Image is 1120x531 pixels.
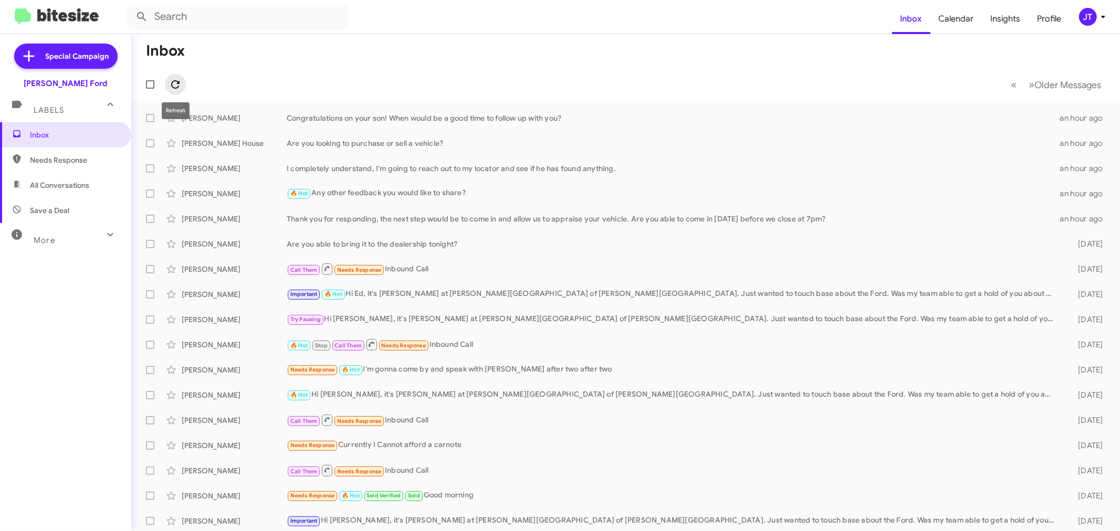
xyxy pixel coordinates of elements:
[290,517,318,524] span: Important
[408,492,420,499] span: Sold
[182,239,287,249] div: [PERSON_NAME]
[24,78,108,89] div: [PERSON_NAME] Ford
[290,291,318,298] span: Important
[30,130,119,140] span: Inbox
[1005,74,1107,95] nav: Page navigation example
[182,188,287,199] div: [PERSON_NAME]
[1060,465,1112,476] div: [DATE]
[127,4,348,29] input: Search
[342,492,360,499] span: 🔥 Hot
[1060,264,1112,274] div: [DATE]
[1060,214,1112,224] div: an hour ago
[182,138,287,148] div: [PERSON_NAME] House
[367,492,401,499] span: Sold Verified
[315,342,328,349] span: Stop
[1060,289,1112,300] div: [DATE]
[287,187,1060,199] div: Any other feedback you would like to share?
[1060,415,1112,426] div: [DATE]
[290,267,318,273] span: Call Them
[290,316,321,323] span: Try Pausing
[1060,239,1112,249] div: [DATE]
[287,288,1060,300] div: Hi Ed, it's [PERSON_NAME] at [PERSON_NAME][GEOGRAPHIC_DATA] of [PERSON_NAME][GEOGRAPHIC_DATA]. Ju...
[182,163,287,174] div: [PERSON_NAME]
[337,468,382,475] span: Needs Response
[182,415,287,426] div: [PERSON_NAME]
[162,102,190,119] div: Refresh
[290,190,308,197] span: 🔥 Hot
[146,43,185,59] h1: Inbox
[30,180,89,190] span: All Conversations
[287,262,1060,275] div: Inbound Call
[1034,79,1101,91] span: Older Messages
[342,366,360,373] span: 🔥 Hot
[46,51,109,61] span: Special Campaign
[337,418,382,424] span: Needs Response
[30,205,69,216] span: Save a Deal
[287,113,1060,123] div: Congratulations on your son! When would be a good time to follow up with you?
[287,163,1060,174] div: I completely understand, I'm going to reach out to my locator and see if he has found anything.
[930,4,982,34] span: Calendar
[34,236,55,245] span: More
[287,413,1060,427] div: Inbound Call
[1060,163,1112,174] div: an hour ago
[1070,8,1108,26] button: JT
[325,291,342,298] span: 🔥 Hot
[1060,188,1112,199] div: an hour ago
[1060,365,1112,375] div: [DATE]
[14,44,118,69] a: Special Campaign
[290,342,308,349] span: 🔥 Hot
[290,492,335,499] span: Needs Response
[182,314,287,325] div: [PERSON_NAME]
[290,391,308,398] span: 🔥 Hot
[290,442,335,449] span: Needs Response
[182,491,287,501] div: [PERSON_NAME]
[182,365,287,375] div: [PERSON_NAME]
[290,418,318,424] span: Call Them
[287,464,1060,477] div: Inbound Call
[1029,78,1034,91] span: »
[287,515,1060,527] div: Hi [PERSON_NAME], it's [PERSON_NAME] at [PERSON_NAME][GEOGRAPHIC_DATA] of [PERSON_NAME][GEOGRAPHI...
[1004,74,1023,95] button: Previous
[1022,74,1107,95] button: Next
[182,516,287,526] div: [PERSON_NAME]
[287,214,1060,224] div: Thank you for responding, the next step would be to come in and allow us to appraise your vehicle...
[334,342,362,349] span: Call Them
[182,289,287,300] div: [PERSON_NAME]
[892,4,930,34] a: Inbox
[1060,390,1112,400] div: [DATE]
[290,366,335,373] span: Needs Response
[1079,8,1097,26] div: JT
[1060,440,1112,451] div: [DATE]
[182,440,287,451] div: [PERSON_NAME]
[1060,491,1112,501] div: [DATE]
[982,4,1029,34] a: Insights
[287,490,1060,502] div: Good morning
[287,138,1060,148] div: Are you looking to purchase or sell a vehicle?
[337,267,382,273] span: Needs Response
[182,339,287,350] div: [PERSON_NAME]
[381,342,426,349] span: Needs Response
[287,338,1060,351] div: Inbound Call
[1029,4,1070,34] a: Profile
[182,113,287,123] div: [PERSON_NAME]
[182,390,287,400] div: [PERSON_NAME]
[1060,113,1112,123] div: an hour ago
[182,264,287,274] div: [PERSON_NAME]
[287,364,1060,376] div: I'm gonna come by and speak with [PERSON_NAME] after two after two
[182,214,287,224] div: [PERSON_NAME]
[1011,78,1017,91] span: «
[287,389,1060,401] div: Hi [PERSON_NAME], it's [PERSON_NAME] at [PERSON_NAME][GEOGRAPHIC_DATA] of [PERSON_NAME][GEOGRAPHI...
[1060,516,1112,526] div: [DATE]
[290,468,318,475] span: Call Them
[34,105,64,115] span: Labels
[287,439,1060,451] div: Currently I Cannot afford a carnote
[287,239,1060,249] div: Are you able to bring it to the dealership tonight?
[30,155,119,165] span: Needs Response
[287,313,1060,325] div: Hi [PERSON_NAME], it's [PERSON_NAME] at [PERSON_NAME][GEOGRAPHIC_DATA] of [PERSON_NAME][GEOGRAPHI...
[1060,314,1112,325] div: [DATE]
[1060,339,1112,350] div: [DATE]
[182,465,287,476] div: [PERSON_NAME]
[1060,138,1112,148] div: an hour ago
